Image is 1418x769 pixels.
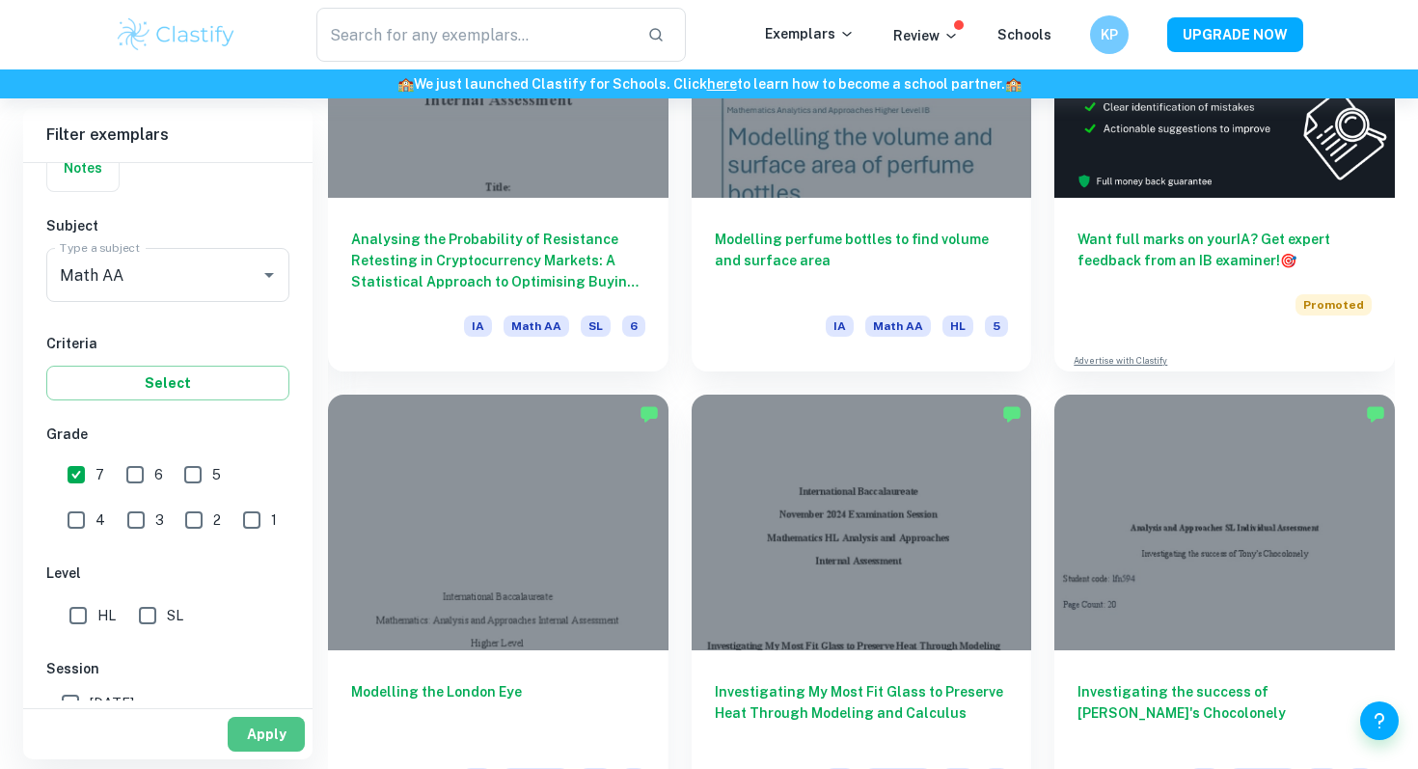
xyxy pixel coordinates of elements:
button: Open [256,261,283,288]
h6: Filter exemplars [23,108,313,162]
span: SL [581,316,611,337]
span: HL [942,316,973,337]
p: Exemplars [765,23,855,44]
span: 6 [622,316,645,337]
span: 6 [154,464,163,485]
button: Help and Feedback [1360,701,1399,740]
img: Marked [1002,404,1022,424]
h6: Session [46,658,289,679]
img: Marked [1366,404,1385,424]
span: 1 [271,509,277,531]
a: Schools [997,27,1051,42]
h6: Subject [46,215,289,236]
span: 3 [155,509,164,531]
button: Select [46,366,289,400]
img: Clastify logo [115,15,237,54]
p: Review [893,25,959,46]
button: KP [1090,15,1129,54]
h6: KP [1099,24,1121,45]
button: Apply [228,717,305,752]
span: [DATE] [90,693,134,714]
span: 🏫 [1005,76,1022,92]
h6: Modelling perfume bottles to find volume and surface area [715,229,1009,292]
img: Marked [640,404,659,424]
span: HL [97,605,116,626]
h6: Investigating My Most Fit Glass to Preserve Heat Through Modeling and Calculus [715,681,1009,745]
h6: Level [46,563,289,584]
span: Math AA [504,316,569,337]
h6: Grade [46,424,289,445]
button: Notes [47,145,119,191]
h6: Criteria [46,333,289,354]
span: IA [464,316,492,337]
h6: Investigating the success of [PERSON_NAME]'s Chocolonely [1077,681,1372,745]
span: SL [167,605,183,626]
label: Type a subject [60,239,140,256]
h6: Analysing the Probability of Resistance Retesting in Cryptocurrency Markets: A Statistical Approa... [351,229,645,292]
a: Advertise with Clastify [1074,354,1167,368]
h6: We just launched Clastify for Schools. Click to learn how to become a school partner. [4,73,1414,95]
span: 5 [212,464,221,485]
a: here [707,76,737,92]
h6: Modelling the London Eye [351,681,645,745]
span: 7 [95,464,104,485]
span: Promoted [1295,294,1372,316]
span: 🏫 [397,76,414,92]
span: 4 [95,509,105,531]
button: UPGRADE NOW [1167,17,1303,52]
span: 🎯 [1280,253,1296,268]
h6: Want full marks on your IA ? Get expert feedback from an IB examiner! [1077,229,1372,271]
span: Math AA [865,316,931,337]
input: Search for any exemplars... [316,8,632,62]
span: IA [826,316,854,337]
span: 5 [985,316,1008,337]
span: 2 [213,509,221,531]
